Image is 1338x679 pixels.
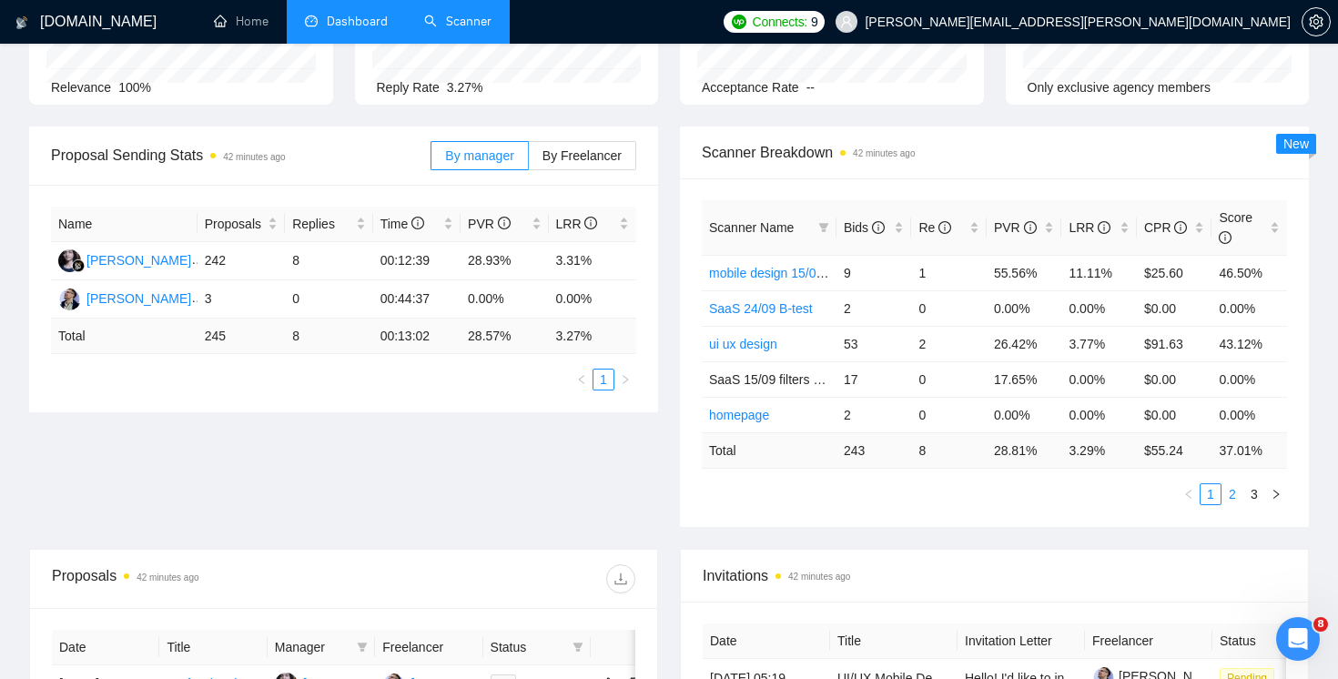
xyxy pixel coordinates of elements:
td: 0 [285,280,372,319]
time: 42 minutes ago [137,573,198,583]
span: setting [1303,15,1330,29]
td: 00:44:37 [373,280,461,319]
span: info-circle [1174,221,1187,234]
td: 28.57 % [461,319,548,354]
td: 0.00% [1211,397,1287,432]
td: $91.63 [1137,326,1212,361]
span: filter [357,642,368,653]
li: Previous Page [571,369,593,390]
iframe: Intercom live chat [1276,617,1320,661]
img: gigradar-bm.png [72,259,85,272]
span: 8 [1313,617,1328,632]
span: info-circle [872,221,885,234]
time: 42 minutes ago [853,148,915,158]
span: LRR [1069,220,1110,235]
li: 2 [1221,483,1243,505]
th: Freelancer [1085,623,1212,659]
a: 3 [1244,484,1264,504]
th: Manager [268,630,375,665]
td: $0.00 [1137,290,1212,326]
img: RS [58,249,81,272]
td: 3.31% [549,242,637,280]
th: Proposals [198,207,285,242]
td: 8 [911,432,987,468]
a: 1 [1201,484,1221,504]
td: 0.00% [1211,290,1287,326]
a: mobile design 15/09 cover letter another first part [709,266,986,280]
td: 245 [198,319,285,354]
a: YH[PERSON_NAME] [58,290,191,305]
td: 3 [198,280,285,319]
button: left [1178,483,1200,505]
th: Name [51,207,198,242]
span: 3.27% [447,80,483,95]
li: 1 [593,369,614,390]
a: setting [1302,15,1331,29]
th: Title [159,630,267,665]
span: LRR [556,217,598,231]
span: Only exclusive agency members [1028,80,1211,95]
span: Re [918,220,951,235]
td: 2 [836,290,912,326]
td: 0 [911,361,987,397]
button: right [614,369,636,390]
span: right [620,374,631,385]
td: 17 [836,361,912,397]
a: 2 [1222,484,1242,504]
td: 17.65% [987,361,1062,397]
td: 8 [285,242,372,280]
span: Connects: [753,12,807,32]
a: homeHome [214,14,269,29]
td: $ 55.24 [1137,432,1212,468]
span: Scanner Name [709,220,794,235]
td: 0.00% [987,290,1062,326]
div: [PERSON_NAME] [86,289,191,309]
span: Score [1219,210,1252,245]
span: 9 [811,12,818,32]
td: 0.00% [1061,290,1137,326]
td: 243 [836,432,912,468]
span: filter [818,222,829,233]
span: left [1183,489,1194,500]
a: ui ux design [709,337,777,351]
td: 8 [285,319,372,354]
li: 1 [1200,483,1221,505]
td: 3.77% [1061,326,1137,361]
span: By Freelancer [542,148,622,163]
td: 2 [836,397,912,432]
button: download [606,564,635,593]
span: info-circle [1024,221,1037,234]
span: Status [491,637,565,657]
td: 55.56% [987,255,1062,290]
td: 0.00% [549,280,637,319]
td: 3.27 % [549,319,637,354]
span: left [576,374,587,385]
td: 0 [911,290,987,326]
th: Date [52,630,159,665]
span: user [840,15,853,28]
td: 0.00% [1211,361,1287,397]
span: Scanner Breakdown [702,141,1287,164]
td: $0.00 [1137,361,1212,397]
span: filter [569,633,587,661]
span: Manager [275,637,350,657]
td: 26.42% [987,326,1062,361]
td: 0.00% [1061,361,1137,397]
span: Relevance [51,80,111,95]
td: 00:12:39 [373,242,461,280]
td: 28.93% [461,242,548,280]
img: upwork-logo.png [732,15,746,29]
span: right [1271,489,1282,500]
td: Total [51,319,198,354]
button: left [571,369,593,390]
a: SaaS 24/09 B-test [709,301,813,316]
a: homepage [709,408,769,422]
span: filter [353,633,371,661]
span: filter [573,642,583,653]
span: filter [815,214,833,241]
td: $25.60 [1137,255,1212,290]
td: 242 [198,242,285,280]
span: info-circle [584,217,597,229]
span: By manager [445,148,513,163]
td: 28.81 % [987,432,1062,468]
